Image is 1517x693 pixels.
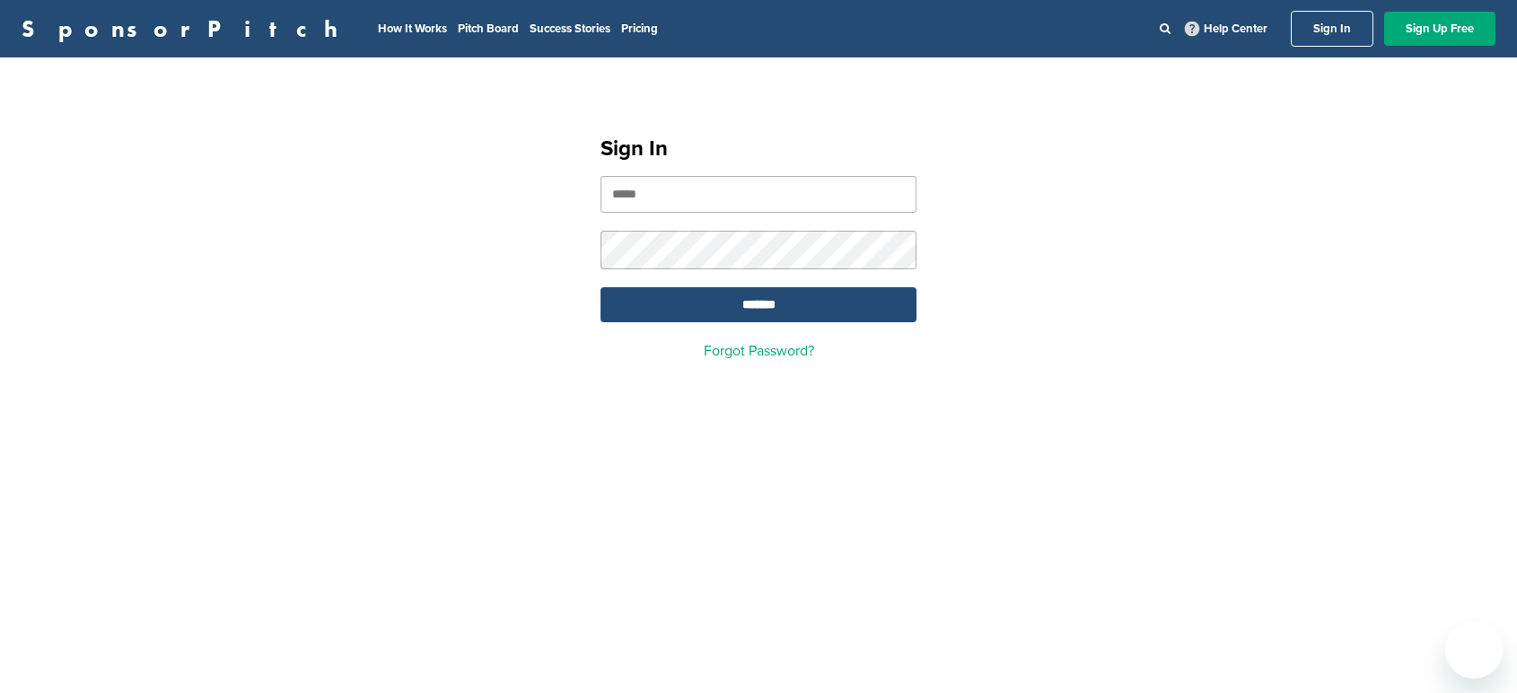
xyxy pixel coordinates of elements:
[22,17,349,40] a: SponsorPitch
[601,133,916,165] h1: Sign In
[458,22,519,36] a: Pitch Board
[704,342,814,360] a: Forgot Password?
[1291,11,1373,47] a: Sign In
[1445,621,1503,679] iframe: Button to launch messaging window
[621,22,658,36] a: Pricing
[1181,18,1271,39] a: Help Center
[1384,12,1495,46] a: Sign Up Free
[378,22,447,36] a: How It Works
[530,22,610,36] a: Success Stories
